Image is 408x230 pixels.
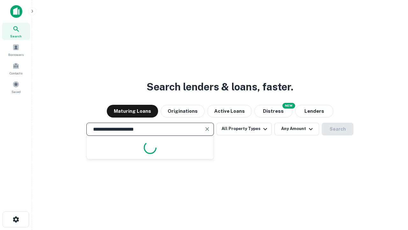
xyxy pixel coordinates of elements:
button: Lenders [295,105,333,118]
button: Search distressed loans with lien and other non-mortgage details. [254,105,293,118]
iframe: Chat Widget [376,179,408,210]
button: Maturing Loans [107,105,158,118]
button: All Property Types [216,123,272,135]
span: Contacts [10,71,22,76]
a: Borrowers [2,41,30,58]
h3: Search lenders & loans, faster. [147,79,293,95]
button: Any Amount [274,123,319,135]
a: Contacts [2,60,30,77]
div: NEW [282,103,295,109]
a: Saved [2,78,30,96]
button: Originations [161,105,205,118]
a: Search [2,23,30,40]
span: Borrowers [8,52,24,57]
span: Saved [11,89,21,94]
img: capitalize-icon.png [10,5,22,18]
button: Active Loans [207,105,252,118]
span: Search [10,34,22,39]
button: Clear [203,125,212,134]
